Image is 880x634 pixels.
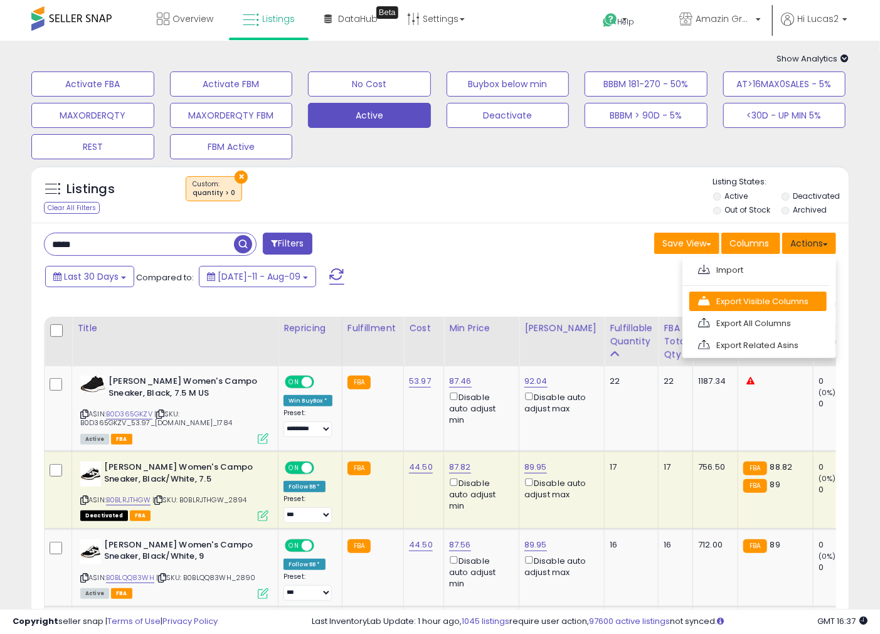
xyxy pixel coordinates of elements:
[585,103,708,128] button: BBBM > 90D - 5%
[109,376,261,402] b: [PERSON_NAME] Women's Campo Sneaker, Black, 7.5 M US
[589,615,670,627] a: 97600 active listings
[524,539,547,551] a: 89.95
[106,495,151,505] a: B0BLRJTHGW
[664,376,683,387] div: 22
[610,539,649,551] div: 16
[743,539,766,553] small: FBA
[447,71,570,97] button: Buybox below min
[409,375,431,388] a: 53.97
[80,462,268,520] div: ASIN:
[447,103,570,128] button: Deactivate
[610,376,649,387] div: 22
[524,390,595,415] div: Disable auto adjust max
[44,202,100,214] div: Clear All Filters
[449,539,471,551] a: 87.56
[819,551,836,561] small: (0%)
[524,375,548,388] a: 92.04
[80,588,109,599] span: All listings currently available for purchase on Amazon
[449,554,509,589] div: Disable auto adjust min
[170,134,293,159] button: FBM Active
[793,191,840,201] label: Deactivated
[610,322,653,348] div: Fulfillable Quantity
[409,539,433,551] a: 44.50
[284,395,332,406] div: Win BuyBox *
[104,539,257,566] b: [PERSON_NAME] Women's Campo Sneaker, Black/White, 9
[80,539,268,598] div: ASIN:
[585,71,708,97] button: BBBM 181-270 - 50%
[312,463,332,473] span: OFF
[107,615,161,627] a: Terms of Use
[31,71,154,97] button: Activate FBA
[312,540,332,551] span: OFF
[162,615,218,627] a: Privacy Policy
[347,376,371,389] small: FBA
[106,409,152,420] a: B0D365GKZV
[80,539,101,564] img: 31ZhckJoVDL._SL40_.jpg
[284,573,332,601] div: Preset:
[284,495,332,523] div: Preset:
[172,13,213,25] span: Overview
[610,462,649,473] div: 17
[80,434,109,445] span: All listings currently available for purchase on Amazon
[449,476,509,512] div: Disable auto adjust min
[819,473,836,483] small: (0%)
[111,588,132,599] span: FBA
[136,272,194,283] span: Compared to:
[793,204,827,215] label: Archived
[45,266,134,287] button: Last 30 Days
[819,398,869,409] div: 0
[409,461,433,473] a: 44.50
[524,322,599,335] div: [PERSON_NAME]
[263,233,312,255] button: Filters
[347,539,371,553] small: FBA
[308,103,431,128] button: Active
[80,376,105,393] img: 31HRG26mtWL._SL40_.jpg
[170,71,293,97] button: Activate FBM
[347,322,398,335] div: Fulfillment
[602,13,618,28] i: Get Help
[218,270,300,283] span: [DATE]-11 - Aug-09
[338,13,378,25] span: DataHub
[770,461,793,473] span: 88.82
[66,181,115,198] h5: Listings
[31,103,154,128] button: MAXORDERQTY
[284,409,332,437] div: Preset:
[770,539,780,551] span: 89
[312,616,867,628] div: Last InventoryLab Update: 1 hour ago, require user action, not synced.
[664,539,683,551] div: 16
[524,476,595,500] div: Disable auto adjust max
[689,292,827,311] a: Export Visible Columns
[462,615,509,627] a: 1045 listings
[449,390,509,426] div: Disable auto adjust min
[80,510,128,521] span: All listings that are unavailable for purchase on Amazon for any reason other than out-of-stock
[449,375,472,388] a: 87.46
[689,314,827,333] a: Export All Columns
[156,573,256,583] span: | SKU: B0BLQQ83WH_2890
[64,270,119,283] span: Last 30 Days
[743,479,766,493] small: FBA
[104,462,257,488] b: [PERSON_NAME] Women's Campo Sneaker, Black/White, 7.5
[80,376,268,443] div: ASIN:
[31,134,154,159] button: REST
[729,237,769,250] span: Columns
[724,204,770,215] label: Out of Stock
[449,322,514,335] div: Min Price
[284,322,337,335] div: Repricing
[130,510,151,521] span: FBA
[106,573,154,583] a: B0BLQQ83WH
[152,495,247,505] span: | SKU: B0BLRJTHGW_2894
[689,335,827,355] a: Export Related Asins
[817,615,867,627] span: 2025-09-9 16:37 GMT
[312,377,332,388] span: OFF
[664,462,683,473] div: 17
[111,434,132,445] span: FBA
[13,615,58,627] strong: Copyright
[819,462,869,473] div: 0
[286,540,302,551] span: ON
[80,409,232,428] span: | SKU: B0D365GKZV_53.97_[DOMAIN_NAME]_1784
[618,16,635,27] span: Help
[819,388,836,398] small: (0%)
[77,322,273,335] div: Title
[286,463,302,473] span: ON
[286,377,302,388] span: ON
